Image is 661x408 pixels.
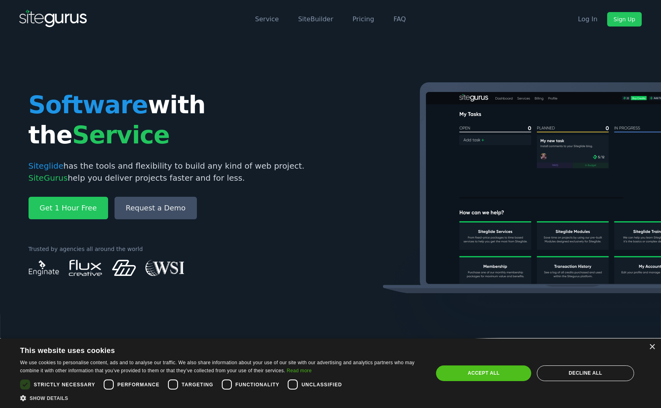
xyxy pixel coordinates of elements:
a: Request a Demo [115,197,197,219]
span: Targeting [182,381,213,388]
div: Close [649,344,655,350]
a: FAQ [393,15,406,23]
span: Performance [117,381,160,388]
a: Pricing [352,15,374,23]
span: Strictly necessary [34,381,95,388]
img: SiteGurus Logo [19,10,88,29]
span: Software [29,91,148,119]
span: Service [72,121,170,149]
h1: with the [29,90,324,150]
p: Trusted by agencies all around the world [29,245,324,253]
span: SiteGurus [29,173,68,183]
a: Read more, opens a new window [287,368,312,373]
div: This website uses cookies [20,343,401,355]
div: Show details [20,394,421,402]
a: Sign Up [607,12,642,27]
span: Unclassified [301,381,342,388]
a: Get 1 Hour Free [29,197,108,219]
span: Functionality [235,381,280,388]
a: Service [255,15,279,23]
a: SiteBuilder [298,15,333,23]
p: has the tools and flexibility to build any kind of web project. help you deliver projects faster ... [29,160,324,184]
span: Siteglide [29,161,63,171]
span: We use cookies to personalise content, ads and to analyse our traffic. We also share information ... [20,360,415,373]
div: Accept all [436,365,531,381]
a: Log In [571,12,604,27]
div: Decline all [537,365,634,381]
span: Show details [30,396,68,401]
iframe: gist-messenger-bubble-iframe [634,381,653,400]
